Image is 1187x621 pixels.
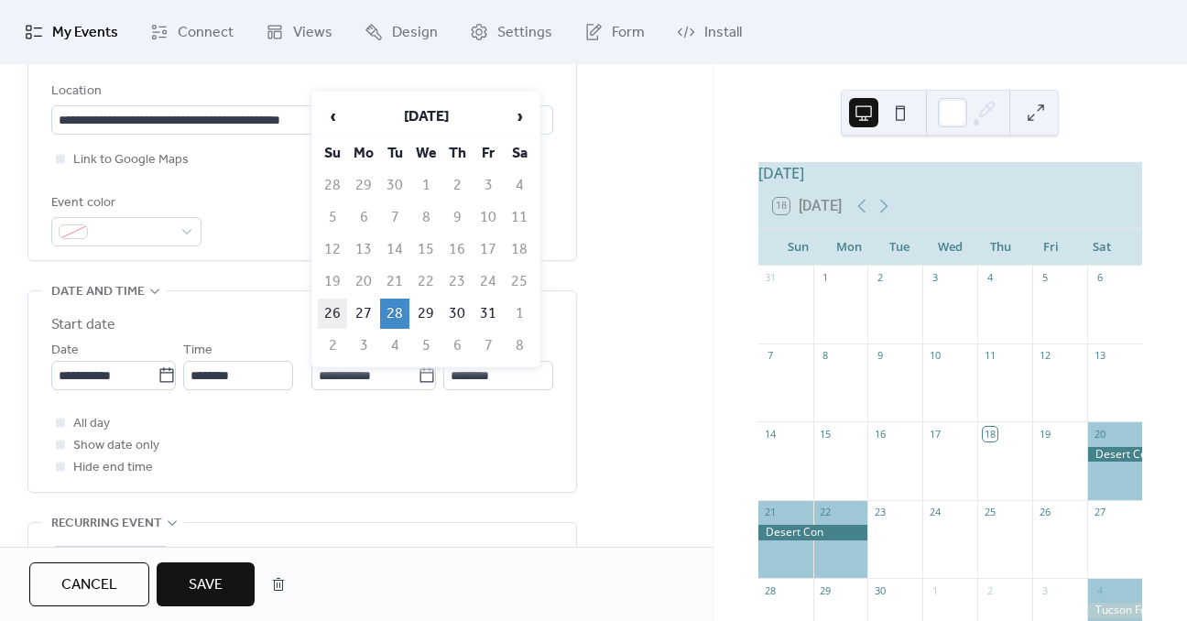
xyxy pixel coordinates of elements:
[505,202,534,233] td: 11
[349,331,378,361] td: 3
[497,22,552,44] span: Settings
[29,562,149,606] button: Cancel
[873,427,887,441] div: 16
[1038,349,1051,363] div: 12
[764,427,778,441] div: 14
[505,170,534,201] td: 4
[928,427,942,441] div: 17
[505,138,534,169] th: Sa
[392,22,438,44] span: Design
[773,229,823,266] div: Sun
[380,138,409,169] th: Tu
[975,229,1026,266] div: Thu
[351,7,452,57] a: Design
[874,229,924,266] div: Tue
[758,162,1142,184] div: [DATE]
[704,22,742,44] span: Install
[73,457,153,479] span: Hide end time
[1087,447,1142,463] div: Desert Con
[318,234,347,265] td: 12
[474,299,503,329] td: 31
[474,331,503,361] td: 7
[474,170,503,201] td: 3
[380,331,409,361] td: 4
[925,229,975,266] div: Wed
[318,331,347,361] td: 2
[1093,349,1106,363] div: 13
[983,506,996,519] div: 25
[157,562,255,606] button: Save
[505,299,534,329] td: 1
[764,506,778,519] div: 21
[380,267,409,297] td: 21
[928,271,942,285] div: 3
[293,22,332,44] span: Views
[349,202,378,233] td: 6
[1093,506,1106,519] div: 27
[178,22,234,44] span: Connect
[873,271,887,285] div: 2
[873,349,887,363] div: 9
[411,331,441,361] td: 5
[819,427,833,441] div: 15
[1038,583,1051,597] div: 3
[73,413,110,435] span: All day
[983,271,996,285] div: 4
[764,271,778,285] div: 31
[474,267,503,297] td: 24
[380,299,409,329] td: 28
[411,138,441,169] th: We
[983,583,996,597] div: 2
[318,299,347,329] td: 26
[819,506,833,519] div: 22
[456,7,566,57] a: Settings
[380,202,409,233] td: 7
[11,7,132,57] a: My Events
[1087,603,1142,618] div: Tucson Foodie Asian Night Market
[1077,229,1127,266] div: Sat
[819,271,833,285] div: 1
[928,583,942,597] div: 1
[1093,427,1106,441] div: 20
[442,331,472,361] td: 6
[1038,271,1051,285] div: 5
[51,314,115,336] div: Start date
[928,506,942,519] div: 24
[1038,427,1051,441] div: 19
[983,349,996,363] div: 11
[51,192,198,214] div: Event color
[51,281,145,303] span: Date and time
[758,525,868,540] div: Desert Con
[1026,229,1076,266] div: Fri
[983,427,996,441] div: 18
[442,202,472,233] td: 9
[764,349,778,363] div: 7
[319,98,346,135] span: ‹
[442,170,472,201] td: 2
[612,22,645,44] span: Form
[349,97,503,136] th: [DATE]
[505,267,534,297] td: 25
[764,583,778,597] div: 28
[349,234,378,265] td: 13
[318,202,347,233] td: 5
[61,574,117,596] span: Cancel
[136,7,247,57] a: Connect
[51,340,79,362] span: Date
[380,170,409,201] td: 30
[474,202,503,233] td: 10
[73,435,159,457] span: Show date only
[442,267,472,297] td: 23
[505,234,534,265] td: 18
[318,170,347,201] td: 28
[873,583,887,597] div: 30
[819,349,833,363] div: 8
[474,138,503,169] th: Fr
[380,234,409,265] td: 14
[51,81,550,103] div: Location
[442,234,472,265] td: 16
[1038,506,1051,519] div: 26
[349,299,378,329] td: 27
[823,229,874,266] div: Mon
